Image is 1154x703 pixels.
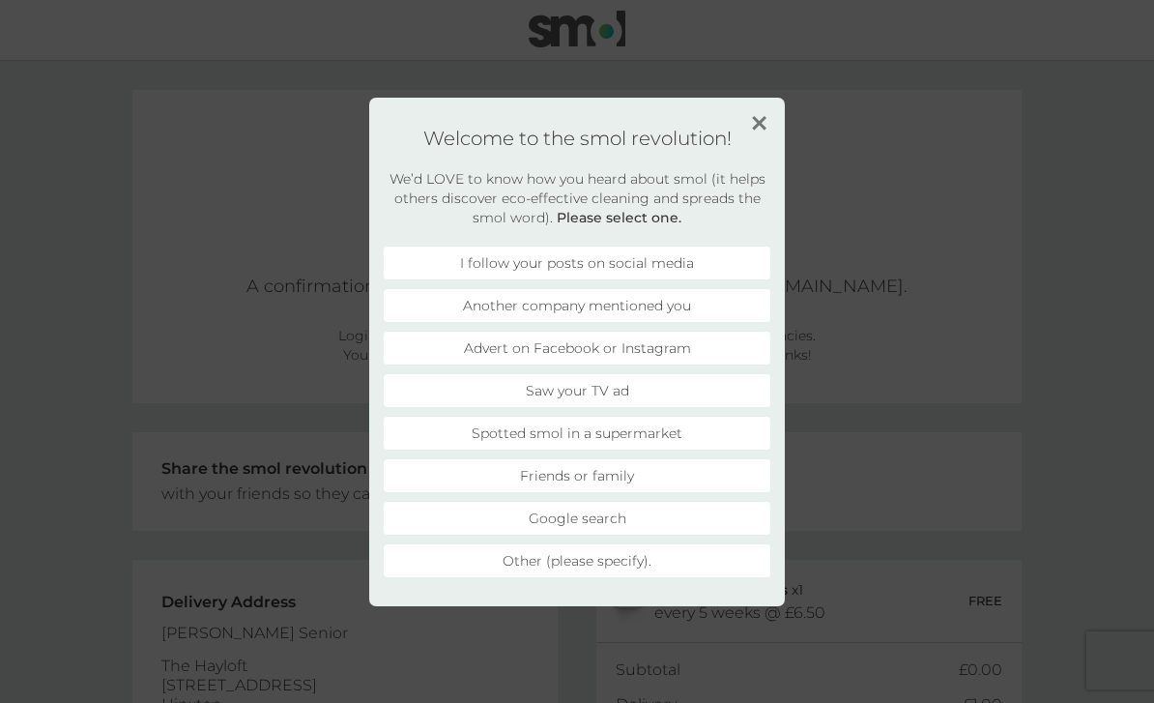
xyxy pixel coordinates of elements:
[384,544,770,577] li: Other (please specify).
[384,169,770,227] h2: We’d LOVE to know how you heard about smol (it helps others discover eco-effective cleaning and s...
[384,247,770,279] li: I follow your posts on social media
[384,502,770,535] li: Google search
[384,374,770,407] li: Saw your TV ad
[752,116,766,131] img: close
[384,289,770,322] li: Another company mentioned you
[384,459,770,492] li: Friends or family
[384,417,770,450] li: Spotted smol in a supermarket
[384,127,770,150] h1: Welcome to the smol revolution!
[384,332,770,365] li: Advert on Facebook or Instagram
[557,209,681,226] strong: Please select one.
